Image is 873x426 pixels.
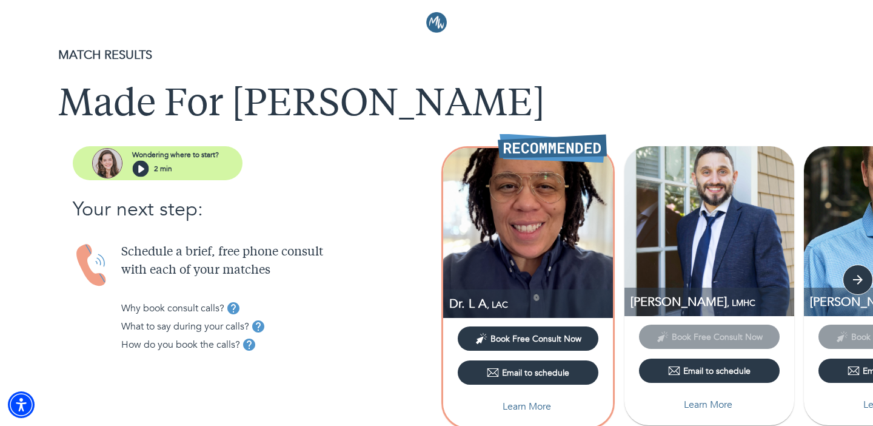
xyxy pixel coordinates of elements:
button: tooltip [224,299,242,317]
p: Schedule a brief, free phone consult with each of your matches [121,243,436,280]
button: tooltip [249,317,267,336]
p: Wondering where to start? [132,149,219,160]
div: Email to schedule [668,365,751,377]
button: Email to schedule [458,360,598,385]
span: This provider has not yet shared their calendar link. Please email the provider to schedule [639,331,780,342]
p: Why book consult calls? [121,301,224,316]
button: Book Free Consult Now [458,326,598,351]
div: Accessibility Menu [8,391,35,418]
h1: Made For [PERSON_NAME] [58,84,815,127]
p: 2 min [154,163,172,174]
p: LMHC [630,294,794,310]
p: How do you book the calls? [121,337,240,352]
button: assistantWondering where to start?2 min [73,146,242,180]
span: Book Free Consult Now [490,333,581,345]
p: MATCH RESULTS [58,46,815,64]
img: assistant [92,148,122,178]
img: Dr. L A McCrae profile [443,148,613,318]
img: Recommended Therapist [498,134,607,163]
img: Handset [73,243,112,288]
div: Email to schedule [487,367,569,379]
p: What to say during your calls? [121,319,249,334]
button: tooltip [240,336,258,354]
button: Email to schedule [639,359,780,383]
span: , LMHC [727,297,755,309]
span: , LAC [487,299,508,311]
p: Learn More [684,397,732,412]
img: Logo [426,12,447,33]
button: Learn More [639,393,780,417]
button: Learn More [458,394,598,419]
img: Michael Glaz profile [624,146,794,316]
p: Learn More [503,399,551,414]
p: Your next step: [73,195,436,224]
p: LAC [449,296,613,312]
